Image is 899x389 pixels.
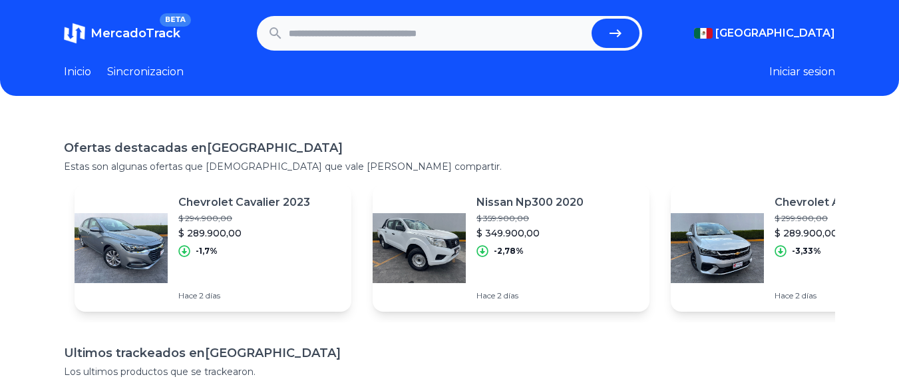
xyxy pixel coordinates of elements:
p: Chevrolet Cavalier 2023 [178,195,310,210]
a: Featured imageChevrolet Cavalier 2023$ 294.900,00$ 289.900,00-1,7%Hace 2 días [75,184,351,312]
span: [GEOGRAPHIC_DATA] [715,25,835,41]
span: MercadoTrack [90,26,180,41]
a: Featured imageNissan Np300 2020$ 359.900,00$ 349.900,00-2,78%Hace 2 días [373,184,649,312]
img: Featured image [75,201,168,294]
h1: Ultimos trackeados en [GEOGRAPHIC_DATA] [64,344,835,362]
p: $ 359.900,00 [476,213,584,224]
p: Los ultimos productos que se trackearon. [64,365,835,378]
img: Mexico [694,28,713,39]
img: Featured image [373,201,466,294]
p: Nissan Np300 2020 [476,195,584,210]
p: $ 289.900,00 [775,226,892,240]
p: -2,78% [494,246,524,256]
p: $ 349.900,00 [476,226,584,240]
a: MercadoTrackBETA [64,23,180,44]
p: $ 294.900,00 [178,213,310,224]
h1: Ofertas destacadas en [GEOGRAPHIC_DATA] [64,139,835,157]
img: MercadoTrack [64,23,85,44]
p: -1,7% [196,246,218,256]
p: $ 299.900,00 [775,213,892,224]
p: $ 289.900,00 [178,226,310,240]
a: Sincronizacion [107,64,184,80]
span: BETA [160,13,191,27]
p: Chevrolet Aveo 2024 [775,195,892,210]
p: Hace 2 días [178,290,310,301]
p: -3,33% [792,246,821,256]
p: Estas son algunas ofertas que [DEMOGRAPHIC_DATA] que vale [PERSON_NAME] compartir. [64,160,835,173]
p: Hace 2 días [775,290,892,301]
button: Iniciar sesion [769,64,835,80]
a: Inicio [64,64,91,80]
img: Featured image [671,201,764,294]
p: Hace 2 días [476,290,584,301]
button: [GEOGRAPHIC_DATA] [694,25,835,41]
